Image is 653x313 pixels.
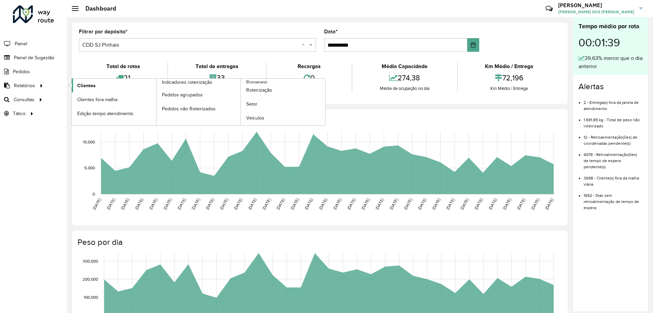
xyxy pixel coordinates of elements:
text: [DATE] [219,198,229,210]
div: Total de entregas [170,62,264,71]
text: [DATE] [191,198,201,210]
span: Edição tempo atendimento [77,110,133,117]
span: Roteirização [246,87,272,94]
li: 1.691,89 kg - Total de peso não roteirizado [584,112,642,129]
text: [DATE] [488,198,498,210]
li: 2 - Entrega(s) fora da janela de atendimento [584,94,642,112]
text: 200,000 [83,277,98,281]
div: 00:01:39 [579,31,642,54]
h2: Dashboard [79,5,116,12]
text: [DATE] [346,198,356,210]
text: 10,000 [83,140,95,144]
text: [DATE] [445,198,455,210]
a: Clientes [72,79,156,92]
div: Tempo médio por rota [579,22,642,31]
div: 274,38 [354,71,455,85]
span: Setor [246,100,257,108]
span: Relatórios [14,82,35,89]
span: Clear all [302,41,307,49]
a: Romaneio [156,79,325,125]
text: 5,000 [84,166,95,170]
span: Clientes fora malha [77,96,117,103]
text: [DATE] [106,198,116,210]
text: [DATE] [516,198,526,210]
text: [DATE] [233,198,243,210]
span: Tático [13,110,26,117]
a: Edição tempo atendimento [72,107,156,120]
span: Pedidos [13,68,30,75]
text: [DATE] [332,198,342,210]
h3: [PERSON_NAME] [558,2,634,9]
text: [DATE] [205,198,215,210]
span: Pedidos não Roteirizados [162,105,216,112]
text: 0 [93,192,95,196]
div: Km Médio / Entrega [459,62,559,71]
a: Contato Rápido [542,1,556,16]
a: Setor [241,97,325,111]
li: 4078 - Retroalimentação(ões) de tempo de espera pendente(s) [584,146,642,170]
a: Indicadores roteirização [72,79,241,125]
div: Recargas [268,62,350,71]
text: [DATE] [544,198,554,210]
div: 21 [81,71,166,85]
text: [DATE] [403,198,413,210]
text: [DATE] [374,198,384,210]
text: [DATE] [148,198,158,210]
text: [DATE] [275,198,285,210]
text: 300,000 [83,259,98,263]
div: 39,63% menor que o dia anterior [579,54,642,71]
text: [DATE] [530,198,540,210]
a: Pedidos agrupados [156,88,241,101]
label: Data [324,28,338,36]
a: Pedidos não Roteirizados [156,102,241,115]
text: 100,000 [84,295,98,299]
span: Consultas [14,96,34,103]
text: [DATE] [134,198,144,210]
text: [DATE] [92,198,102,210]
h4: Alertas [579,82,642,92]
text: [DATE] [389,198,399,210]
div: Total de rotas [81,62,166,71]
text: [DATE] [120,198,130,210]
span: Painel [15,40,27,47]
span: Painel de Sugestão [14,54,54,61]
text: [DATE] [304,198,314,210]
div: 72,196 [459,71,559,85]
div: Média Capacidade [354,62,455,71]
label: Filtrar por depósito [79,28,128,36]
div: 0 [268,71,350,85]
text: [DATE] [431,198,441,210]
span: Clientes [77,82,96,89]
span: Romaneio [246,79,267,86]
div: 33 [170,71,264,85]
a: Clientes fora malha [72,93,156,106]
text: [DATE] [361,198,370,210]
h4: Peso por dia [78,237,561,247]
text: [DATE] [262,198,271,210]
text: [DATE] [290,198,300,210]
text: [DATE] [177,198,186,210]
text: [DATE] [318,198,328,210]
button: Choose Date [467,38,479,52]
div: Km Médio / Entrega [459,85,559,92]
span: Pedidos agrupados [162,91,203,98]
text: [DATE] [473,198,483,210]
a: Roteirização [241,83,325,97]
span: Indicadores roteirização [162,79,212,86]
text: [DATE] [417,198,427,210]
text: [DATE] [459,198,469,210]
li: 12 - Retroalimentação(ões) de coordenadas pendente(s) [584,129,642,146]
a: Veículos [241,111,325,125]
span: [PERSON_NAME] DOS [PERSON_NAME] [558,9,634,15]
li: 1652 - Dias sem retroalimentação de tempo de espera [584,187,642,211]
li: 3698 - Cliente(s) fora da malha viária [584,170,642,187]
span: Veículos [246,114,264,122]
text: [DATE] [502,198,512,210]
text: [DATE] [247,198,257,210]
div: Média de ocupação no dia [354,85,455,92]
text: [DATE] [163,198,172,210]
